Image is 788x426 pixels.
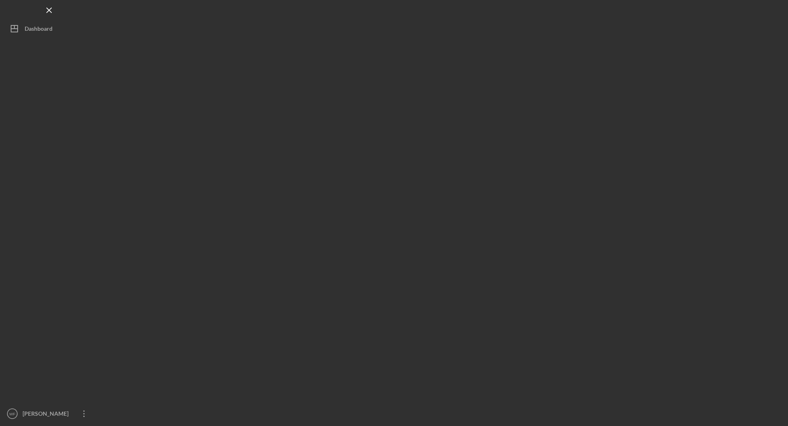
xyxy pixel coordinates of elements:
[4,21,94,37] button: Dashboard
[9,412,16,416] text: WF
[4,405,94,422] button: WF[PERSON_NAME]
[25,21,53,39] div: Dashboard
[21,405,74,424] div: [PERSON_NAME]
